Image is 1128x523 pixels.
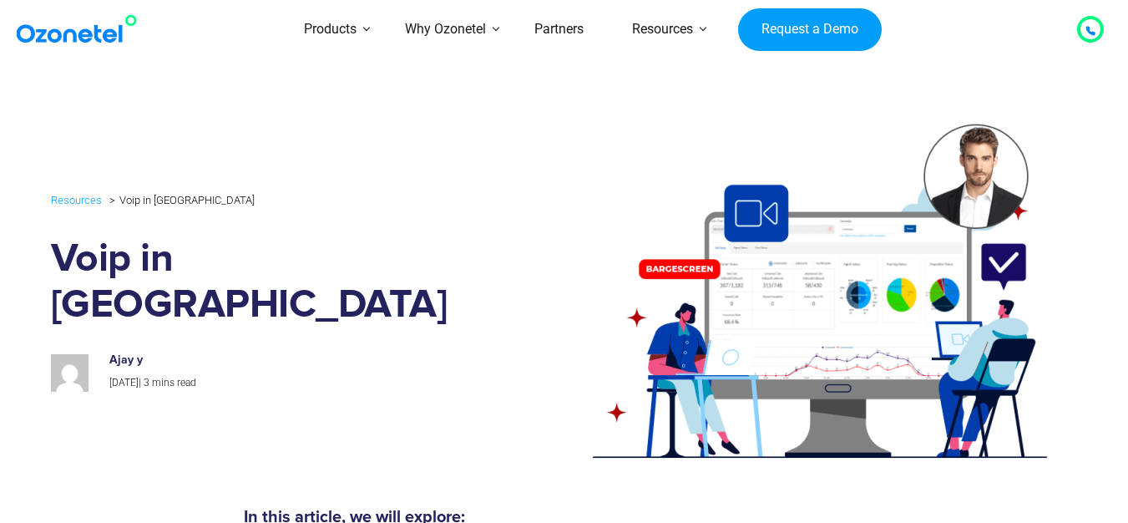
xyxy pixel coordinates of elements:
[144,377,149,388] span: 3
[738,8,881,52] a: Request a Demo
[51,354,89,392] img: ca79e7ff75a4a49ece3c360be6bc1c9ae11b1190ab38fa3a42769ffe2efab0fe
[109,353,462,368] h6: Ajay y
[105,190,255,211] li: Voip in [GEOGRAPHIC_DATA]
[51,236,479,328] h1: Voip in [GEOGRAPHIC_DATA]
[152,377,196,388] span: mins read
[109,374,462,393] p: |
[51,190,102,210] a: Resources
[109,377,139,388] span: [DATE]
